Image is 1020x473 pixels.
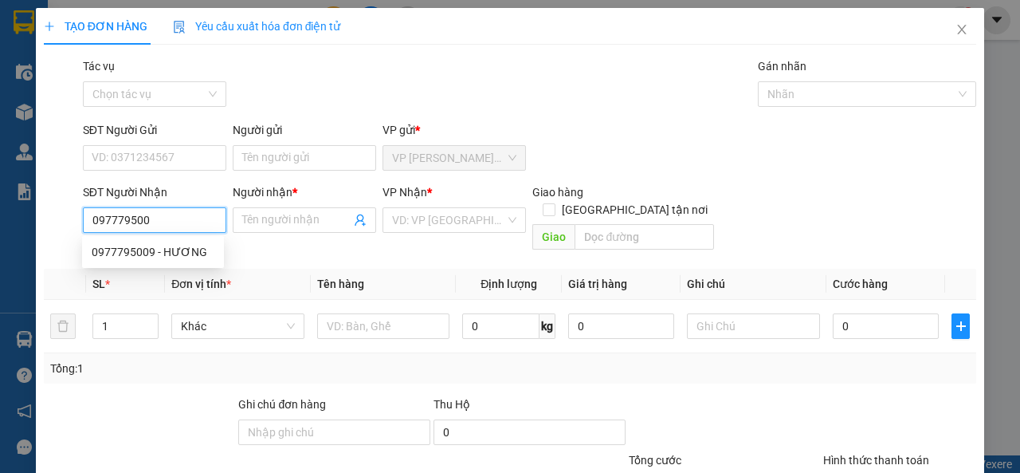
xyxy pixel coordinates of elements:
[238,398,326,411] label: Ghi chú đơn hàng
[6,31,233,61] p: GỬI:
[629,454,681,467] span: Tổng cước
[392,146,516,170] span: VP Trần Phú (Hàng)
[82,239,224,265] div: 0977795009 - HƯƠNG
[44,21,55,32] span: plus
[952,320,969,333] span: plus
[354,214,367,227] span: user-add
[568,313,674,339] input: 0
[539,313,555,339] span: kg
[44,20,147,33] span: TẠO ĐƠN HÀNG
[83,60,115,73] label: Tác vụ
[951,313,970,339] button: plus
[382,121,526,139] div: VP gửi
[481,278,537,290] span: Định lượng
[233,183,376,201] div: Người nhận
[53,9,185,24] strong: BIÊN NHẬN GỬI HÀNG
[83,183,226,201] div: SĐT Người Nhận
[681,269,826,300] th: Ghi chú
[173,21,186,34] img: icon
[758,60,806,73] label: Gán nhãn
[687,313,820,339] input: Ghi Chú
[85,86,182,101] span: [PERSON_NAME]
[50,360,395,377] div: Tổng: 1
[833,278,888,290] span: Cước hàng
[6,86,182,101] span: 0367918792 -
[92,278,105,290] span: SL
[575,224,713,250] input: Dọc đường
[532,224,575,250] span: Giao
[555,201,714,219] span: [GEOGRAPHIC_DATA] tận nơi
[181,314,295,338] span: Khác
[6,31,148,61] span: VP [PERSON_NAME] ([GEOGRAPHIC_DATA]) -
[823,454,929,467] label: Hình thức thanh toán
[50,313,76,339] button: delete
[317,313,450,339] input: VD: Bàn, Ghế
[233,121,376,139] div: Người gửi
[92,243,214,261] div: 0977795009 - HƯƠNG
[382,186,427,199] span: VP Nhận
[173,20,341,33] span: Yêu cầu xuất hóa đơn điện tử
[45,69,155,84] span: VP Trà Vinh (Hàng)
[238,420,430,445] input: Ghi chú đơn hàng
[6,69,233,84] p: NHẬN:
[532,186,583,199] span: Giao hàng
[940,8,984,53] button: Close
[171,278,231,290] span: Đơn vị tính
[83,121,226,139] div: SĐT Người Gửi
[317,278,364,290] span: Tên hàng
[6,104,115,119] span: GIAO:
[433,398,470,411] span: Thu Hộ
[955,23,968,36] span: close
[568,278,627,290] span: Giá trị hàng
[41,104,115,119] span: NHẬN BXMT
